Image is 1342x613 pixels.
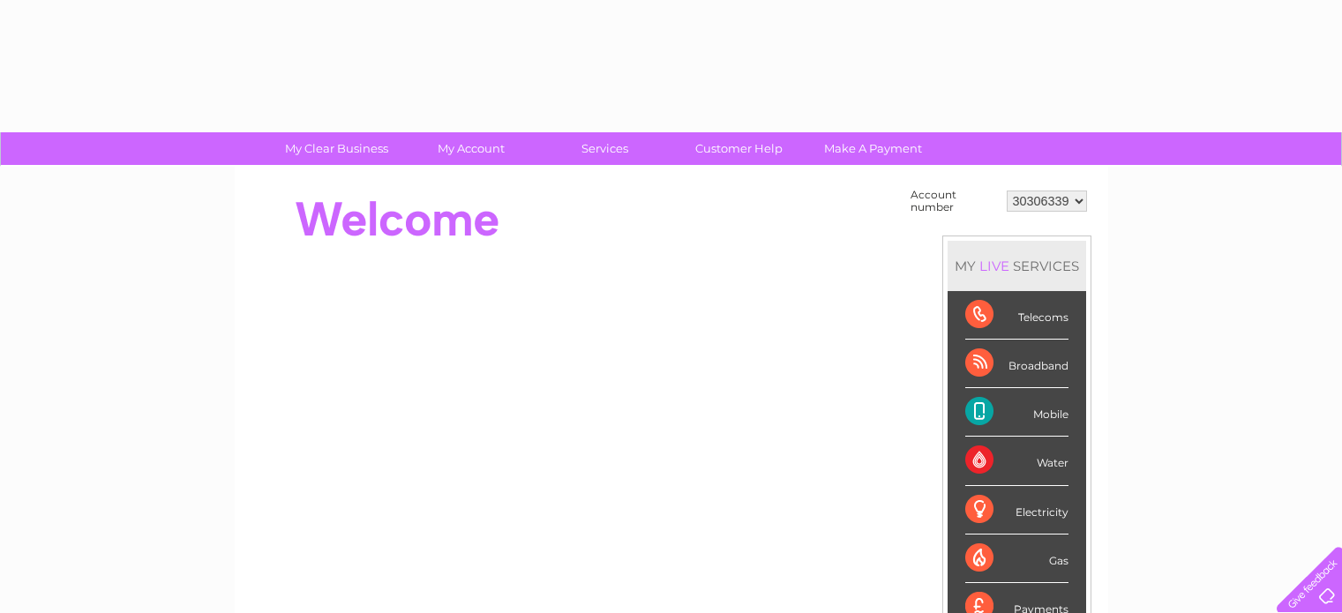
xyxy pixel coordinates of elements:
a: Customer Help [666,132,812,165]
div: Electricity [965,486,1068,535]
a: Services [532,132,678,165]
td: Account number [906,184,1002,218]
div: Mobile [965,388,1068,437]
a: My Clear Business [264,132,409,165]
div: Gas [965,535,1068,583]
a: Make A Payment [800,132,946,165]
div: Telecoms [965,291,1068,340]
a: My Account [398,132,544,165]
div: MY SERVICES [948,241,1086,291]
div: LIVE [976,258,1013,274]
div: Broadband [965,340,1068,388]
div: Water [965,437,1068,485]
